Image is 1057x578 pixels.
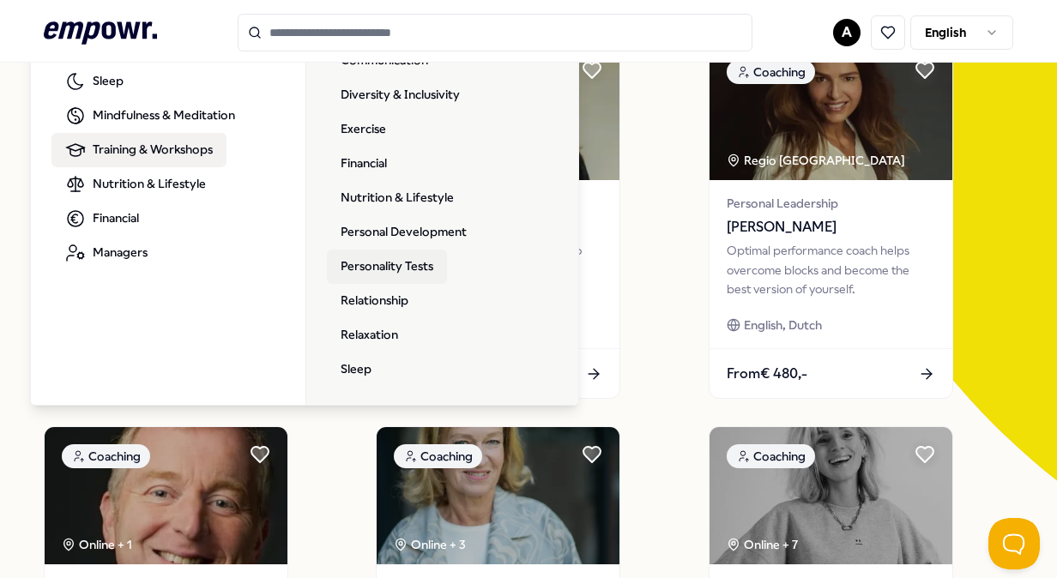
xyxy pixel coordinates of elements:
a: package imageCoachingRegio [GEOGRAPHIC_DATA] Personal Leadership[PERSON_NAME]Optimal performance ... [709,42,953,399]
a: Training & Workshops [51,133,226,167]
img: package image [377,427,619,564]
a: Nutrition & Lifestyle [51,167,220,202]
div: Regio [GEOGRAPHIC_DATA] [727,151,908,170]
a: Diversity & Inclusivity [327,78,474,112]
button: A [833,19,861,46]
img: package image [710,43,952,180]
div: Coaching [62,444,150,468]
a: Financial [51,202,153,236]
div: Online + 7 [727,535,798,554]
span: [PERSON_NAME] [727,216,935,238]
a: Financial [327,147,401,181]
a: Relationship [327,284,422,318]
span: Financial [93,208,139,227]
a: Nutrition & Lifestyle [327,181,468,215]
iframe: Help Scout Beacon - Open [988,518,1040,569]
input: Search for products, categories or subcategories [238,14,752,51]
div: Online + 1 [62,535,132,554]
a: Relaxation [327,318,412,352]
a: Personal Development [327,215,480,250]
a: Mindfulness & Meditation [51,99,249,133]
span: English, Dutch [744,316,822,334]
div: Coaching [394,444,482,468]
span: Sleep [93,71,124,90]
div: Coaching [727,444,815,468]
span: Training & Workshops [93,140,213,159]
span: Managers [93,243,148,262]
a: Managers [51,236,161,270]
a: Sleep [327,352,385,387]
a: Sleep [51,64,137,99]
span: Nutrition & Lifestyle [93,174,206,193]
a: Personality Tests [327,250,447,284]
img: package image [45,427,287,564]
span: Mindfulness & Meditation [93,105,235,124]
span: From € 480,- [727,363,807,385]
img: package image [710,427,952,564]
div: Coaching [727,60,815,84]
span: Personal Leadership [727,194,935,213]
div: Online + 3 [394,535,466,554]
a: Exercise [327,112,400,147]
div: Optimal performance coach helps overcome blocks and become the best version of yourself. [727,241,935,298]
